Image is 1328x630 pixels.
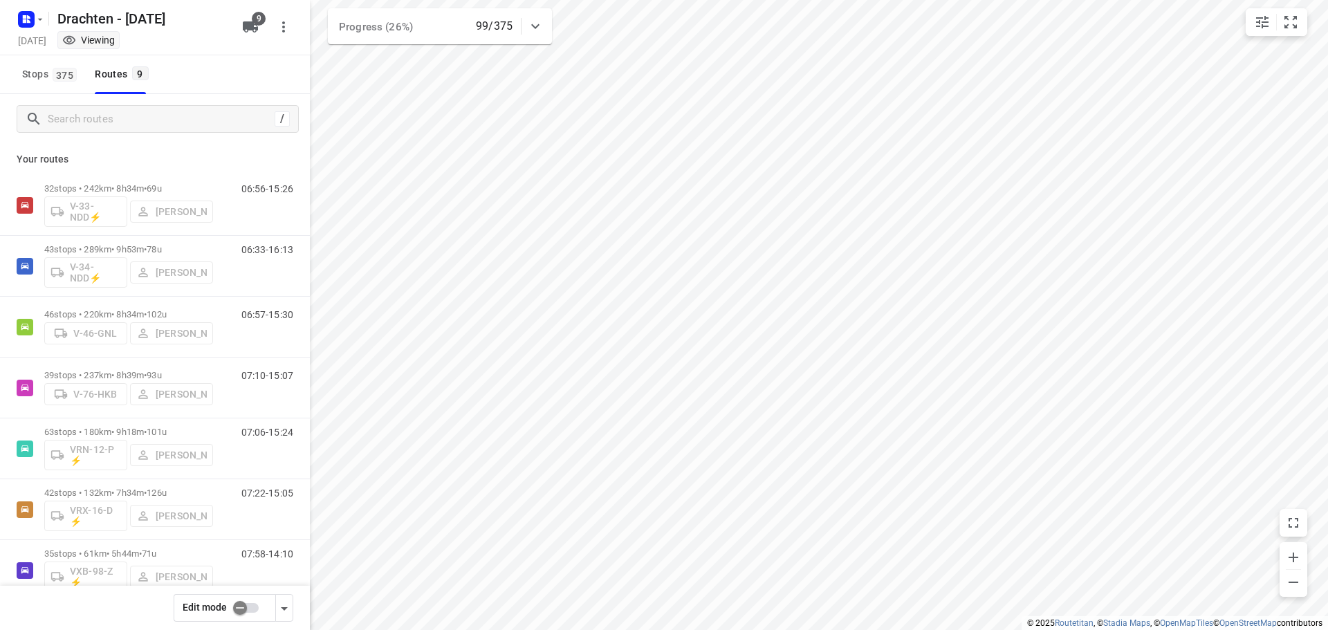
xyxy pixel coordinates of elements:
div: / [275,111,290,127]
span: • [144,370,147,380]
input: Search routes [48,109,275,130]
span: 71u [142,548,156,559]
div: Viewing [62,33,115,47]
span: • [144,427,147,437]
p: 07:10-15:07 [241,370,293,381]
p: 07:22-15:05 [241,488,293,499]
span: 78u [147,244,161,254]
p: 43 stops • 289km • 9h53m [44,244,213,254]
span: 93u [147,370,161,380]
span: Progress (26%) [339,21,413,33]
span: • [139,548,142,559]
p: 32 stops • 242km • 8h34m [44,183,213,194]
a: Routetitan [1055,618,1094,628]
div: Progress (26%)99/375 [328,8,552,44]
span: 9 [252,12,266,26]
span: 375 [53,68,77,82]
p: 99/375 [476,18,513,35]
span: 102u [147,309,167,319]
p: 06:33-16:13 [241,244,293,255]
p: 06:56-15:26 [241,183,293,194]
a: Stadia Maps [1103,618,1150,628]
p: 42 stops • 132km • 7h34m [44,488,213,498]
div: small contained button group [1246,8,1307,36]
p: 39 stops • 237km • 8h39m [44,370,213,380]
span: • [144,309,147,319]
span: • [144,488,147,498]
span: • [144,183,147,194]
span: 101u [147,427,167,437]
span: 126u [147,488,167,498]
div: Driver app settings [276,599,293,616]
a: OpenStreetMap [1219,618,1277,628]
button: 9 [237,13,264,41]
p: Your routes [17,152,293,167]
span: 9 [132,66,149,80]
p: 07:06-15:24 [241,427,293,438]
p: 63 stops • 180km • 9h18m [44,427,213,437]
p: 35 stops • 61km • 5h44m [44,548,213,559]
p: 06:57-15:30 [241,309,293,320]
div: Routes [95,66,152,83]
span: 69u [147,183,161,194]
li: © 2025 , © , © © contributors [1027,618,1322,628]
a: OpenMapTiles [1160,618,1213,628]
span: Stops [22,66,81,83]
span: Edit mode [183,602,227,613]
p: 07:58-14:10 [241,548,293,559]
p: 46 stops • 220km • 8h34m [44,309,213,319]
span: • [144,244,147,254]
